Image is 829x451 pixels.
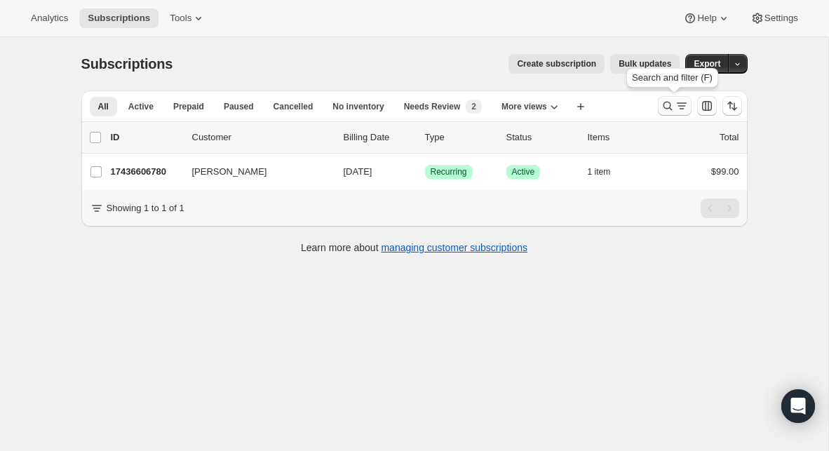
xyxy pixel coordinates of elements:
[711,166,739,177] span: $99.00
[588,162,626,182] button: 1 item
[344,130,414,144] p: Billing Date
[517,58,596,69] span: Create subscription
[111,130,181,144] p: ID
[781,389,815,423] div: Open Intercom Messenger
[173,101,204,112] span: Prepaid
[274,101,314,112] span: Cancelled
[344,166,372,177] span: [DATE]
[107,201,184,215] p: Showing 1 to 1 of 1
[588,166,611,177] span: 1 item
[170,13,191,24] span: Tools
[31,13,68,24] span: Analytics
[128,101,154,112] span: Active
[111,162,739,182] div: 17436606780[PERSON_NAME][DATE]SuccessRecurringSuccessActive1 item$99.00
[79,8,159,28] button: Subscriptions
[332,101,384,112] span: No inventory
[701,198,739,218] nav: Pagination
[588,130,658,144] div: Items
[506,130,577,144] p: Status
[111,130,739,144] div: IDCustomerBilling DateTypeStatusItemsTotal
[619,58,671,69] span: Bulk updates
[22,8,76,28] button: Analytics
[431,166,467,177] span: Recurring
[471,101,476,112] span: 2
[508,54,605,74] button: Create subscription
[720,130,739,144] p: Total
[722,96,742,116] button: Sort the results
[512,166,535,177] span: Active
[764,13,798,24] span: Settings
[381,242,527,253] a: managing customer subscriptions
[610,54,680,74] button: Bulk updates
[685,54,729,74] button: Export
[301,241,527,255] p: Learn more about
[569,97,592,116] button: Create new view
[192,165,267,179] span: [PERSON_NAME]
[694,58,720,69] span: Export
[697,96,717,116] button: Customize table column order and visibility
[675,8,739,28] button: Help
[224,101,254,112] span: Paused
[88,13,150,24] span: Subscriptions
[192,130,332,144] p: Customer
[111,165,181,179] p: 17436606780
[98,101,109,112] span: All
[501,101,547,112] span: More views
[184,161,324,183] button: [PERSON_NAME]
[425,130,495,144] div: Type
[493,97,567,116] button: More views
[161,8,214,28] button: Tools
[404,101,461,112] span: Needs Review
[742,8,807,28] button: Settings
[658,96,692,116] button: Search and filter results
[697,13,716,24] span: Help
[81,56,173,72] span: Subscriptions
